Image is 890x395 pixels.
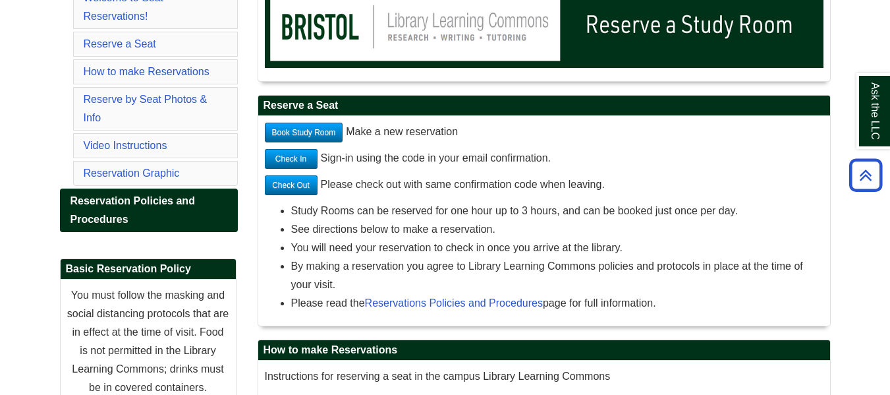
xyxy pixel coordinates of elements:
[265,123,343,142] a: Book Study Room
[84,66,209,77] a: How to make Reservations
[84,167,180,179] a: Reservation Graphic
[84,140,167,151] a: Video Instructions
[265,371,611,382] span: Instructions for reserving a seat in the campus Library Learning Commons
[265,149,318,169] a: Check In
[60,189,238,232] a: Reservation Policies and Procedures
[845,166,887,184] a: Back to Top
[291,257,823,294] li: By making a reservation you agree to Library Learning Commons policies and protocols in place at ...
[291,239,823,257] li: You will need your reservation to check in once you arrive at the library.
[365,297,543,309] a: Reservations Policies and Procedures
[84,94,208,123] a: Reserve by Seat Photos & Info
[265,123,823,142] p: Make a new reservation
[84,38,156,49] a: Reserve a Seat
[265,149,823,169] p: Sign-in using the code in your email confirmation.
[265,175,823,195] p: Please check out with same confirmation code when leaving.
[291,202,823,220] li: Study Rooms can be reserved for one hour up to 3 hours, and can be booked just once per day.
[265,175,318,195] a: Check Out
[258,340,830,361] h2: How to make Reservations
[70,195,195,225] span: Reservation Policies and Procedures
[61,259,236,280] h2: Basic Reservation Policy
[291,294,823,313] li: Please read the page for full information.
[258,96,830,116] h2: Reserve a Seat
[291,220,823,239] li: See directions below to make a reservation.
